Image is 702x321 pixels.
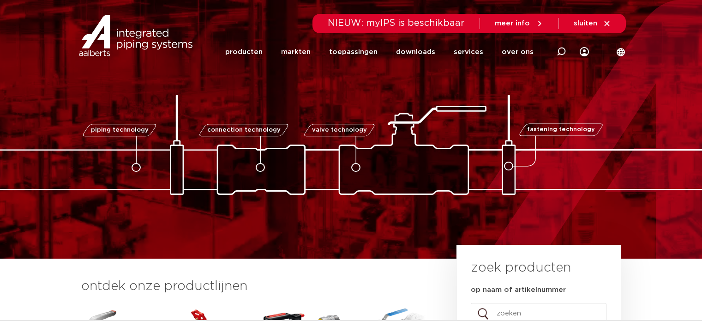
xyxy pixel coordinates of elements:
[312,127,367,133] span: valve technology
[329,33,378,71] a: toepassingen
[225,33,534,71] nav: Menu
[574,20,597,27] span: sluiten
[502,33,534,71] a: over ons
[574,19,611,28] a: sluiten
[580,33,589,71] div: my IPS
[91,127,149,133] span: piping technology
[207,127,280,133] span: connection technology
[225,33,263,71] a: producten
[396,33,435,71] a: downloads
[527,127,595,133] span: fastening technology
[81,277,426,296] h3: ontdek onze productlijnen
[328,18,465,28] span: NIEUW: myIPS is beschikbaar
[281,33,311,71] a: markten
[471,259,571,277] h3: zoek producten
[495,20,530,27] span: meer info
[471,285,566,295] label: op naam of artikelnummer
[454,33,483,71] a: services
[495,19,544,28] a: meer info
